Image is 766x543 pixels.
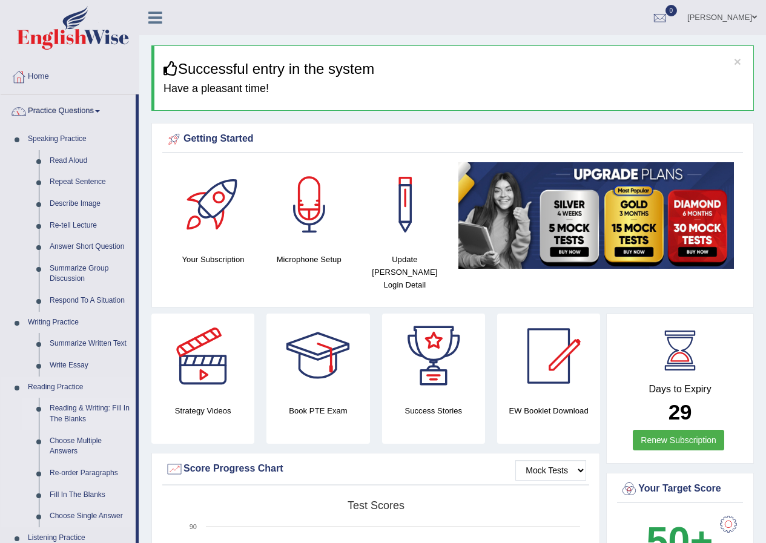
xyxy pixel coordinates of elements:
h4: Success Stories [382,404,485,417]
a: Read Aloud [44,150,136,172]
a: Summarize Written Text [44,333,136,355]
a: Summarize Group Discussion [44,258,136,290]
a: Choose Multiple Answers [44,430,136,462]
tspan: Test scores [348,499,404,512]
span: 0 [665,5,678,16]
h4: EW Booklet Download [497,404,600,417]
a: Speaking Practice [22,128,136,150]
a: Writing Practice [22,312,136,334]
a: Answer Short Question [44,236,136,258]
img: small5.jpg [458,162,734,269]
h4: Book PTE Exam [266,404,369,417]
a: Respond To A Situation [44,290,136,312]
div: Score Progress Chart [165,460,586,478]
a: Repeat Sentence [44,171,136,193]
a: Home [1,60,139,90]
b: 29 [669,400,692,424]
div: Your Target Score [620,480,740,498]
a: Re-tell Lecture [44,215,136,237]
h3: Successful entry in the system [163,61,744,77]
h4: Update [PERSON_NAME] Login Detail [363,253,446,291]
h4: Strategy Videos [151,404,254,417]
a: Choose Single Answer [44,505,136,527]
h4: Days to Expiry [620,384,740,395]
button: × [734,55,741,68]
div: Getting Started [165,130,740,148]
a: Write Essay [44,355,136,377]
h4: Have a pleasant time! [163,83,744,95]
h4: Microphone Setup [267,253,351,266]
a: Re-order Paragraphs [44,462,136,484]
h4: Your Subscription [171,253,255,266]
a: Reading Practice [22,377,136,398]
a: Renew Subscription [633,430,724,450]
a: Practice Questions [1,94,136,125]
a: Reading & Writing: Fill In The Blanks [44,398,136,430]
a: Fill In The Blanks [44,484,136,506]
text: 90 [190,523,197,530]
a: Describe Image [44,193,136,215]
